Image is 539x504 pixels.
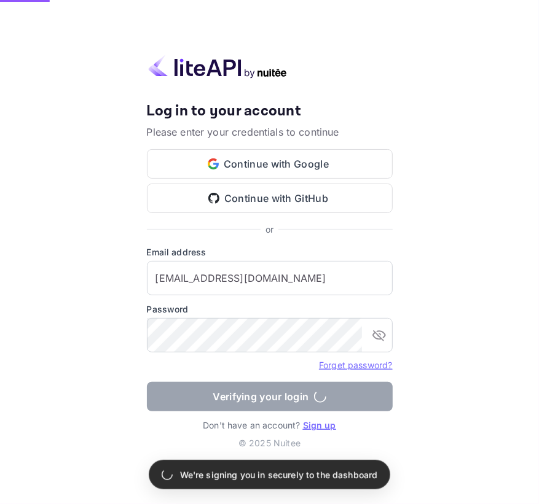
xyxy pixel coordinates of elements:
[147,261,393,295] input: Enter your email address
[367,323,391,347] button: toggle password visibility
[147,419,393,432] p: Don't have an account?
[147,102,393,120] h4: Log in to your account
[147,184,393,213] button: Continue with GitHub
[147,436,393,449] p: © 2025 Nuitee
[147,246,393,258] label: Email address
[147,125,393,139] p: Please enter your credentials to continue
[303,420,336,430] a: Sign up
[147,149,393,179] button: Continue with Google
[266,223,273,236] p: or
[319,360,392,370] a: Forget password?
[147,303,393,316] label: Password
[180,468,378,481] p: We're signing you in securely to the dashboard
[319,359,392,371] a: Forget password?
[147,55,288,79] img: liteapi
